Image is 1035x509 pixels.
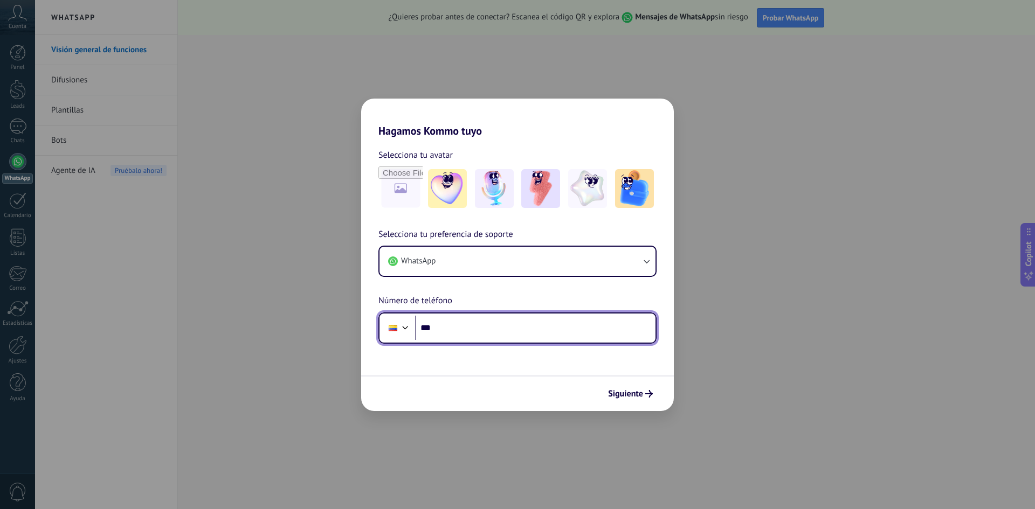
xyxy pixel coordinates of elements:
[568,169,607,208] img: -4.jpeg
[615,169,654,208] img: -5.jpeg
[379,247,655,276] button: WhatsApp
[361,99,674,137] h2: Hagamos Kommo tuyo
[521,169,560,208] img: -3.jpeg
[475,169,514,208] img: -2.jpeg
[378,148,453,162] span: Selecciona tu avatar
[401,256,436,267] span: WhatsApp
[383,317,403,339] div: Colombia: + 57
[378,228,513,242] span: Selecciona tu preferencia de soporte
[428,169,467,208] img: -1.jpeg
[608,390,643,398] span: Siguiente
[603,385,658,403] button: Siguiente
[378,294,452,308] span: Número de teléfono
